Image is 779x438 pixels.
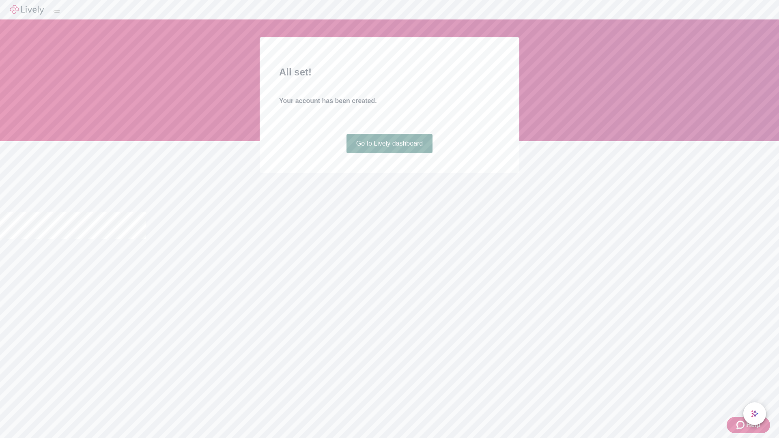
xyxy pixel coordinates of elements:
[736,420,746,430] svg: Zendesk support icon
[743,402,766,425] button: chat
[54,10,60,13] button: Log out
[10,5,44,15] img: Lively
[746,420,760,430] span: Help
[279,96,500,106] h4: Your account has been created.
[279,65,500,79] h2: All set!
[346,134,433,153] a: Go to Lively dashboard
[727,417,770,433] button: Zendesk support iconHelp
[751,410,759,418] svg: Lively AI Assistant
